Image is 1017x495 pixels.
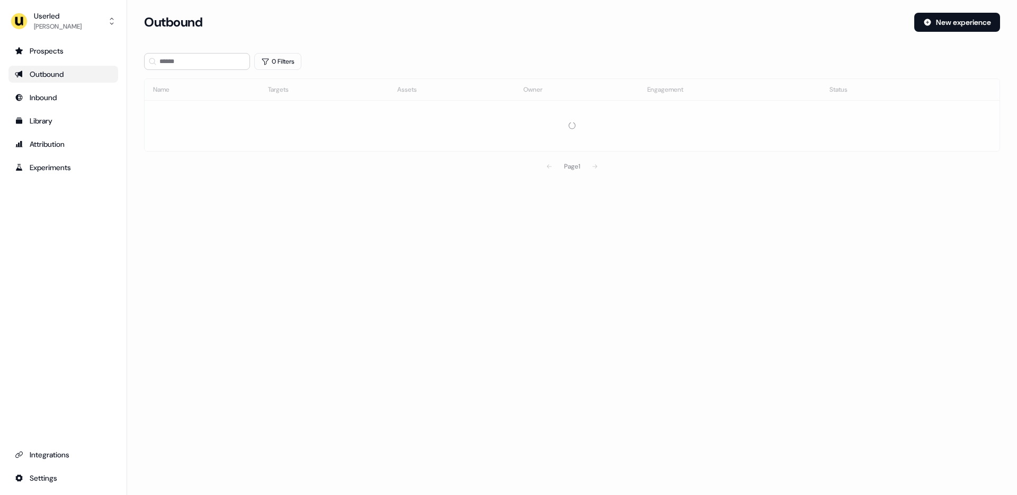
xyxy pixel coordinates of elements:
div: Inbound [15,92,112,103]
button: New experience [914,13,1000,32]
a: Go to templates [8,112,118,129]
div: Attribution [15,139,112,149]
div: Library [15,116,112,126]
a: Go to outbound experience [8,66,118,83]
a: Go to integrations [8,470,118,487]
div: Outbound [15,69,112,79]
h3: Outbound [144,14,202,30]
a: Go to prospects [8,42,118,59]
a: Go to Inbound [8,89,118,106]
div: Userled [34,11,82,21]
a: Go to attribution [8,136,118,153]
button: Userled[PERSON_NAME] [8,8,118,34]
div: [PERSON_NAME] [34,21,82,32]
div: Prospects [15,46,112,56]
a: Go to integrations [8,446,118,463]
div: Experiments [15,162,112,173]
button: 0 Filters [254,53,301,70]
div: Integrations [15,449,112,460]
div: Settings [15,473,112,483]
a: Go to experiments [8,159,118,176]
